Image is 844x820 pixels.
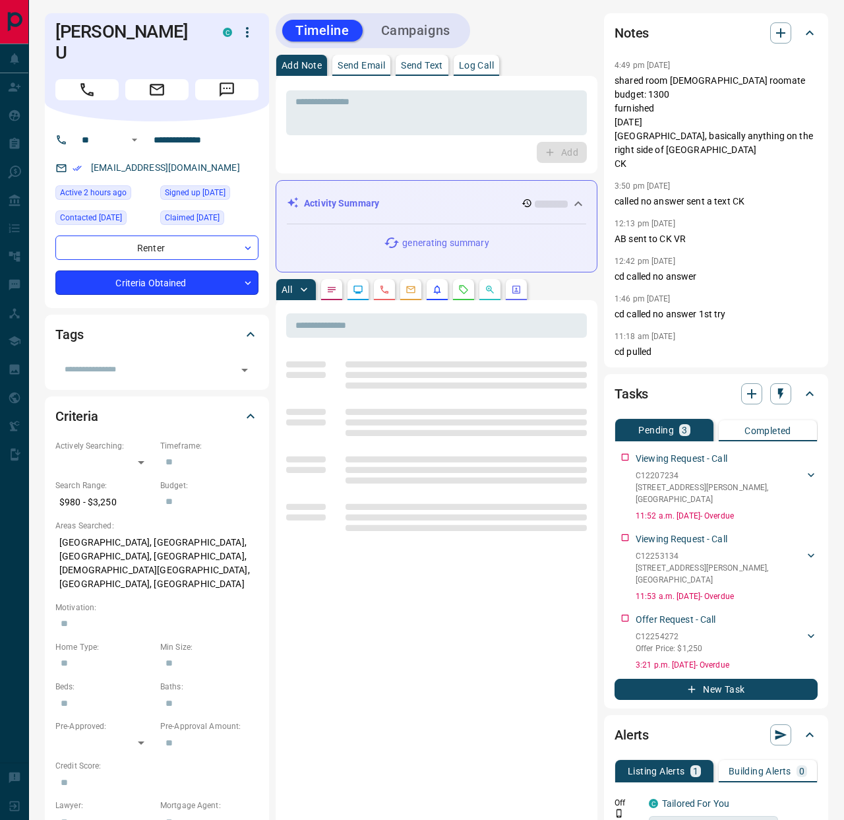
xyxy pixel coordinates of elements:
[636,470,804,482] p: C12207234
[636,590,818,602] p: 11:53 a.m. [DATE] - Overdue
[636,510,818,522] p: 11:52 a.m. [DATE] - Overdue
[127,132,142,148] button: Open
[636,452,727,466] p: Viewing Request - Call
[55,400,258,432] div: Criteria
[287,191,586,216] div: Activity Summary
[615,294,671,303] p: 1:46 pm [DATE]
[160,210,258,229] div: Fri Jul 04 2025
[636,550,804,562] p: C12253134
[160,440,258,452] p: Timeframe:
[432,284,442,295] svg: Listing Alerts
[636,548,818,588] div: C12253134[STREET_ADDRESS][PERSON_NAME],[GEOGRAPHIC_DATA]
[55,79,119,100] span: Call
[615,22,649,44] h2: Notes
[55,480,154,491] p: Search Range:
[693,767,698,776] p: 1
[55,440,154,452] p: Actively Searching:
[55,720,154,732] p: Pre-Approved:
[165,186,226,199] span: Signed up [DATE]
[729,767,791,776] p: Building Alerts
[401,61,443,70] p: Send Text
[649,799,658,808] div: condos.ca
[353,284,363,295] svg: Lead Browsing Activity
[326,284,337,295] svg: Notes
[368,20,464,42] button: Campaigns
[55,800,154,811] p: Lawyer:
[636,613,716,627] p: Offer Request - Call
[55,21,203,63] h1: [PERSON_NAME] U
[304,197,379,210] p: Activity Summary
[73,164,82,173] svg: Email Verified
[60,211,122,224] span: Contacted [DATE]
[615,61,671,70] p: 4:49 pm [DATE]
[615,257,675,266] p: 12:42 pm [DATE]
[160,681,258,693] p: Baths:
[338,61,385,70] p: Send Email
[636,562,804,586] p: [STREET_ADDRESS][PERSON_NAME] , [GEOGRAPHIC_DATA]
[615,270,818,284] p: cd called no answer
[459,61,494,70] p: Log Call
[636,467,818,508] div: C12207234[STREET_ADDRESS][PERSON_NAME],[GEOGRAPHIC_DATA]
[160,800,258,811] p: Mortgage Agent:
[615,307,818,321] p: cd called no answer 1st try
[458,284,469,295] svg: Requests
[615,195,818,208] p: called no answer sent a text CK
[636,532,727,546] p: Viewing Request - Call
[55,641,154,653] p: Home Type:
[615,17,818,49] div: Notes
[615,378,818,410] div: Tasks
[195,79,258,100] span: Message
[91,162,240,173] a: [EMAIL_ADDRESS][DOMAIN_NAME]
[615,232,818,246] p: AB sent to CK VR
[282,285,292,294] p: All
[55,602,258,614] p: Motivation:
[615,679,818,700] button: New Task
[165,211,220,224] span: Claimed [DATE]
[615,345,818,359] p: cd pulled
[55,236,258,260] div: Renter
[160,480,258,491] p: Budget:
[615,797,641,809] p: Off
[55,210,154,229] div: Wed Jul 02 2025
[636,643,702,654] p: Offer Price: $1,250
[636,482,804,505] p: [STREET_ADDRESS][PERSON_NAME] , [GEOGRAPHIC_DATA]
[636,659,818,671] p: 3:21 p.m. [DATE] - Overdue
[55,270,258,295] div: Criteria Obtained
[55,324,83,345] h2: Tags
[615,719,818,751] div: Alerts
[638,426,674,435] p: Pending
[282,61,322,70] p: Add Note
[682,426,687,435] p: 3
[125,79,189,100] span: Email
[55,319,258,350] div: Tags
[55,681,154,693] p: Beds:
[160,185,258,204] div: Sat Jun 28 2025
[615,219,675,228] p: 12:13 pm [DATE]
[636,628,818,657] div: C12254272Offer Price: $1,250
[511,284,522,295] svg: Agent Actions
[55,532,258,595] p: [GEOGRAPHIC_DATA], [GEOGRAPHIC_DATA], [GEOGRAPHIC_DATA], [GEOGRAPHIC_DATA], [DEMOGRAPHIC_DATA][GE...
[615,383,648,404] h2: Tasks
[628,767,685,776] p: Listing Alerts
[402,236,489,250] p: generating summary
[615,724,649,745] h2: Alerts
[55,520,258,532] p: Areas Searched:
[799,767,804,776] p: 0
[615,332,675,341] p: 11:18 am [DATE]
[55,491,154,513] p: $980 - $3,250
[485,284,495,295] svg: Opportunities
[55,185,154,204] div: Wed Aug 13 2025
[60,186,127,199] span: Active 2 hours ago
[615,74,818,171] p: shared room [DEMOGRAPHIC_DATA] roomate budget: 1300 furnished [DATE] [GEOGRAPHIC_DATA], basically...
[55,760,258,772] p: Credit Score:
[636,631,702,643] p: C12254272
[615,181,671,191] p: 3:50 pm [DATE]
[160,720,258,732] p: Pre-Approval Amount:
[160,641,258,653] p: Min Size:
[406,284,416,295] svg: Emails
[744,426,791,435] p: Completed
[282,20,363,42] button: Timeline
[379,284,390,295] svg: Calls
[223,28,232,37] div: condos.ca
[615,809,624,818] svg: Push Notification Only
